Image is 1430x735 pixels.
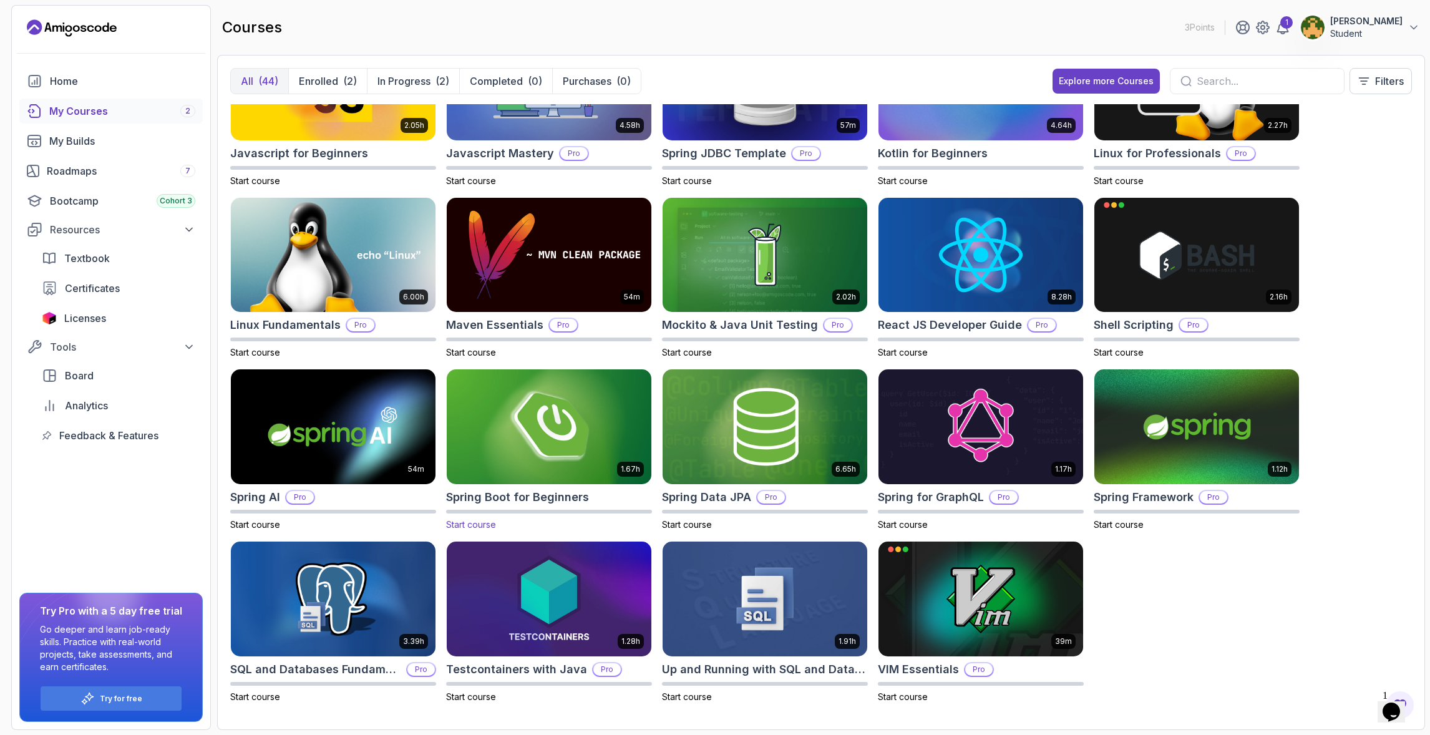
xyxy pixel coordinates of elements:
[878,316,1022,334] h2: React JS Developer Guide
[1200,491,1227,504] p: Pro
[1268,120,1288,130] p: 2.27h
[19,99,203,124] a: courses
[1280,16,1293,29] div: 1
[662,145,786,162] h2: Spring JDBC Template
[403,636,424,646] p: 3.39h
[1094,347,1144,358] span: Start course
[1094,489,1194,506] h2: Spring Framework
[34,276,203,301] a: certificates
[49,104,195,119] div: My Courses
[446,145,554,162] h2: Javascript Mastery
[662,489,751,506] h2: Spring Data JPA
[662,691,712,702] span: Start course
[662,347,712,358] span: Start course
[1350,68,1412,94] button: Filters
[836,292,856,302] p: 2.02h
[230,347,280,358] span: Start course
[59,428,158,443] span: Feedback & Features
[593,663,621,676] p: Pro
[230,661,401,678] h2: SQL and Databases Fundamentals
[447,198,651,313] img: Maven Essentials card
[560,147,588,160] p: Pro
[19,188,203,213] a: bootcamp
[47,163,195,178] div: Roadmaps
[367,69,459,94] button: In Progress(2)
[1094,519,1144,530] span: Start course
[620,120,640,130] p: 4.58h
[65,281,120,296] span: Certificates
[662,519,712,530] span: Start course
[50,222,195,237] div: Resources
[50,193,195,208] div: Bootcamp
[878,542,1083,656] img: VIM Essentials card
[1094,198,1299,313] img: Shell Scripting card
[965,663,993,676] p: Pro
[64,251,110,266] span: Textbook
[446,661,587,678] h2: Testcontainers with Java
[1227,147,1255,160] p: Pro
[839,636,856,646] p: 1.91h
[222,17,282,37] h2: courses
[1375,74,1404,89] p: Filters
[1053,69,1160,94] a: Explore more Courses
[343,74,357,89] div: (2)
[878,175,928,186] span: Start course
[446,691,496,702] span: Start course
[185,106,190,116] span: 2
[286,491,314,504] p: Pro
[1051,120,1072,130] p: 4.64h
[34,363,203,388] a: board
[231,542,435,656] img: SQL and Databases Fundamentals card
[878,661,959,678] h2: VIM Essentials
[563,74,611,89] p: Purchases
[470,74,523,89] p: Completed
[19,336,203,358] button: Tools
[442,367,656,487] img: Spring Boot for Beginners card
[403,292,424,302] p: 6.00h
[1272,464,1288,474] p: 1.12h
[34,423,203,448] a: feedback
[230,691,280,702] span: Start course
[616,74,631,89] div: (0)
[34,393,203,418] a: analytics
[447,542,651,656] img: Testcontainers with Java card
[459,69,552,94] button: Completed(0)
[662,316,818,334] h2: Mockito & Java Unit Testing
[50,339,195,354] div: Tools
[258,74,278,89] div: (44)
[230,175,280,186] span: Start course
[835,464,856,474] p: 6.65h
[100,694,142,704] a: Try for free
[878,691,928,702] span: Start course
[621,636,640,646] p: 1.28h
[231,69,288,94] button: All(44)
[550,319,577,331] p: Pro
[42,312,57,324] img: jetbrains icon
[1197,74,1334,89] input: Search...
[1059,75,1154,87] div: Explore more Courses
[552,69,641,94] button: Purchases(0)
[1330,15,1403,27] p: [PERSON_NAME]
[230,489,280,506] h2: Spring AI
[878,198,1083,313] img: React JS Developer Guide card
[377,74,430,89] p: In Progress
[347,319,374,331] p: Pro
[288,69,367,94] button: Enrolled(2)
[840,120,856,130] p: 57m
[27,18,117,38] a: Landing page
[408,464,424,474] p: 54m
[1330,27,1403,40] p: Student
[878,145,988,162] h2: Kotlin for Beginners
[1094,175,1144,186] span: Start course
[446,489,589,506] h2: Spring Boot for Beginners
[241,74,253,89] p: All
[185,166,190,176] span: 7
[446,316,543,334] h2: Maven Essentials
[757,491,785,504] p: Pro
[1094,316,1174,334] h2: Shell Scripting
[878,347,928,358] span: Start course
[1028,319,1056,331] p: Pro
[50,74,195,89] div: Home
[528,74,542,89] div: (0)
